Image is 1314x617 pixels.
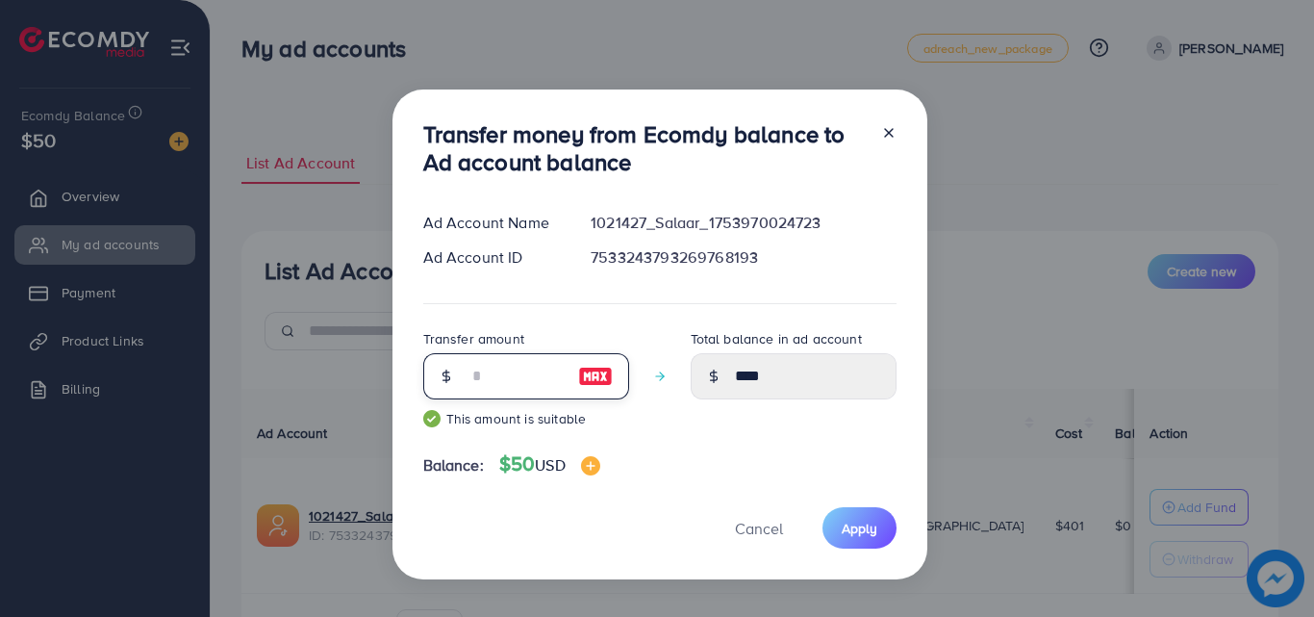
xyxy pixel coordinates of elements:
h4: $50 [499,452,600,476]
button: Apply [822,507,897,549]
span: USD [535,454,565,476]
span: Apply [842,519,877,538]
img: image [581,456,600,476]
div: 7533243793269768193 [575,246,911,269]
div: Ad Account Name [408,212,576,234]
span: Cancel [735,518,783,539]
img: image [578,365,613,388]
label: Total balance in ad account [691,329,862,348]
small: This amount is suitable [423,409,629,428]
div: Ad Account ID [408,246,576,269]
label: Transfer amount [423,329,524,348]
div: 1021427_Salaar_1753970024723 [575,212,911,234]
img: guide [423,410,441,427]
button: Cancel [711,507,807,549]
span: Balance: [423,454,484,476]
h3: Transfer money from Ecomdy balance to Ad account balance [423,120,866,176]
